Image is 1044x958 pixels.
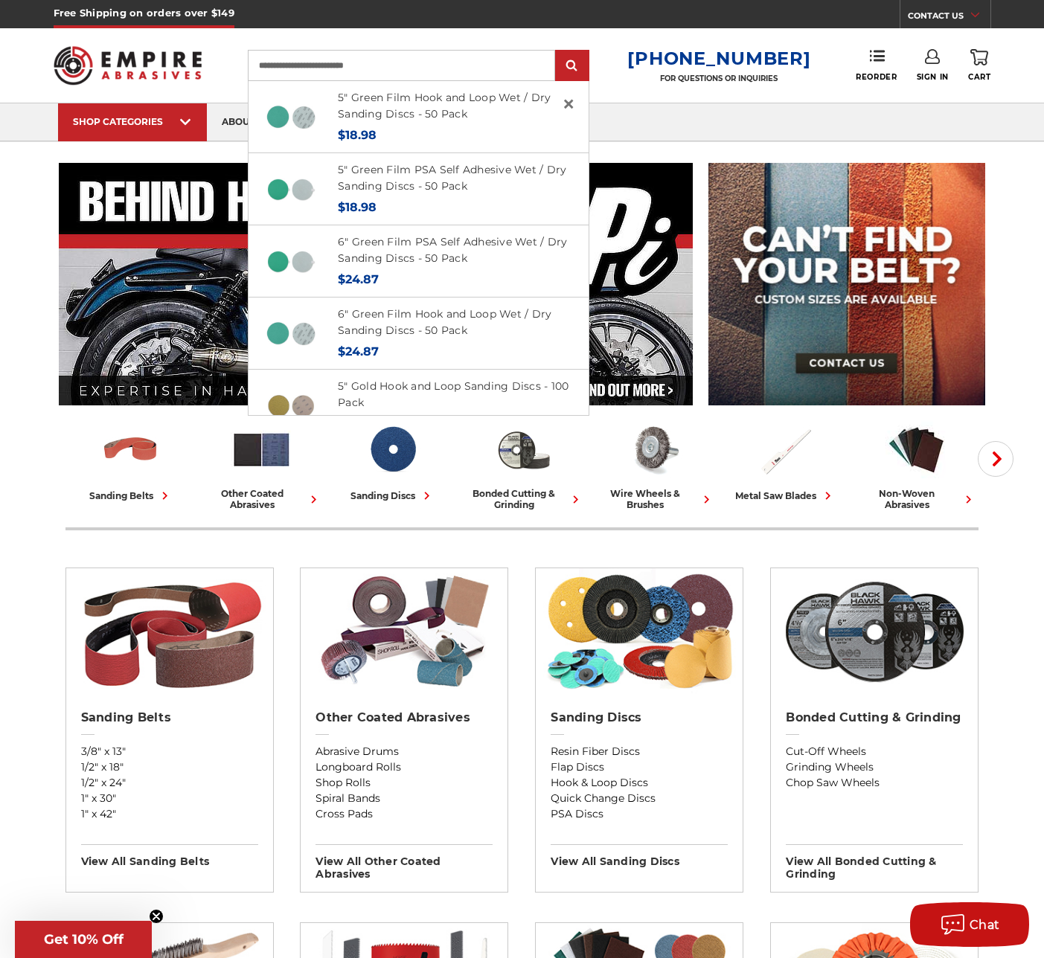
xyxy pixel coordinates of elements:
[266,91,316,142] img: Side-by-side 5-inch green film hook and loop sanding disc p60 grit and loop back
[316,759,493,775] a: Longboard Rolls
[149,909,164,924] button: Close teaser
[316,791,493,806] a: Spiral Bands
[551,744,728,759] a: Resin Fiber Discs
[100,419,161,480] img: Sanding Belts
[81,791,258,806] a: 1" x 30"
[970,918,1000,932] span: Chat
[54,36,202,94] img: Empire Abrasives
[726,419,845,504] a: metal saw blades
[81,844,258,868] h3: View All sanding belts
[708,163,985,405] img: promo banner for custom belts.
[207,103,284,141] a: about us
[551,710,728,725] h2: Sanding Discs
[202,419,321,510] a: other coated abrasives
[266,308,316,359] img: 6-inch 60-grit green film hook and loop sanding discs with fast cutting aluminum oxide for coarse...
[316,806,493,822] a: Cross Pads
[81,744,258,759] a: 3/8" x 13"
[968,49,990,82] a: Cart
[338,344,379,359] span: $24.87
[71,419,190,504] a: sanding belts
[595,419,714,510] a: wire wheels & brushes
[886,419,947,480] img: Non-woven Abrasives
[557,51,587,81] input: Submit
[917,72,949,82] span: Sign In
[350,488,435,504] div: sanding discs
[338,307,551,338] a: 6" Green Film Hook and Loop Wet / Dry Sanding Discs - 50 Pack
[15,921,152,958] div: Get 10% OffClose teaser
[562,89,575,118] span: ×
[73,568,266,695] img: Sanding Belts
[308,568,501,695] img: Other Coated Abrasives
[266,236,316,286] img: 6-inch 600-grit green film PSA disc with green polyester film backing for metal grinding and bare...
[786,710,963,725] h2: Bonded Cutting & Grinding
[551,775,728,791] a: Hook & Loop Discs
[316,744,493,759] a: Abrasive Drums
[856,72,897,82] span: Reorder
[73,116,192,127] div: SHOP CATEGORIES
[978,441,1013,477] button: Next
[968,72,990,82] span: Cart
[266,380,316,431] img: gold hook & loop sanding disc stack
[81,806,258,822] a: 1" x 42"
[856,49,897,81] a: Reorder
[786,744,963,759] a: Cut-Off Wheels
[551,806,728,822] a: PSA Discs
[81,775,258,791] a: 1/2" x 24"
[338,91,551,121] a: 5" Green Film Hook and Loop Wet / Dry Sanding Discs - 50 Pack
[627,48,810,69] a: [PHONE_NUMBER]
[755,419,816,480] img: Metal Saw Blades
[81,710,258,725] h2: Sanding Belts
[857,488,976,510] div: non-woven abrasives
[89,488,173,504] div: sanding belts
[338,235,567,266] a: 6" Green Film PSA Self Adhesive Wet / Dry Sanding Discs - 50 Pack
[338,200,377,214] span: $18.98
[493,419,554,480] img: Bonded Cutting & Grinding
[543,568,736,695] img: Sanding Discs
[627,74,810,83] p: FOR QUESTIONS OR INQUIRIES
[338,128,377,142] span: $18.98
[266,164,316,214] img: 5-inch 80-grit durable green film PSA disc for grinding and paint removal on coated surfaces
[362,419,423,480] img: Sanding Discs
[857,419,976,510] a: non-woven abrasives
[778,568,971,695] img: Bonded Cutting & Grinding
[231,419,292,480] img: Other Coated Abrasives
[59,163,694,405] img: Banner for an interview featuring Horsepower Inc who makes Harley performance upgrades featured o...
[786,759,963,775] a: Grinding Wheels
[202,488,321,510] div: other coated abrasives
[551,791,728,806] a: Quick Change Discs
[316,775,493,791] a: Shop Rolls
[338,272,379,286] span: $24.87
[910,902,1029,947] button: Chat
[557,92,580,116] a: Close
[624,419,685,480] img: Wire Wheels & Brushes
[316,844,493,881] h3: View All other coated abrasives
[81,759,258,775] a: 1/2" x 18"
[551,759,728,775] a: Flap Discs
[595,488,714,510] div: wire wheels & brushes
[333,419,452,504] a: sanding discs
[44,931,124,948] span: Get 10% Off
[338,163,566,193] a: 5" Green Film PSA Self Adhesive Wet / Dry Sanding Discs - 50 Pack
[551,844,728,868] h3: View All sanding discs
[338,379,569,410] a: 5" Gold Hook and Loop Sanding Discs - 100 Pack
[908,7,990,28] a: CONTACT US
[786,775,963,791] a: Chop Saw Wheels
[786,844,963,881] h3: View All bonded cutting & grinding
[735,488,836,504] div: metal saw blades
[464,488,583,510] div: bonded cutting & grinding
[316,710,493,725] h2: Other Coated Abrasives
[464,419,583,510] a: bonded cutting & grinding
